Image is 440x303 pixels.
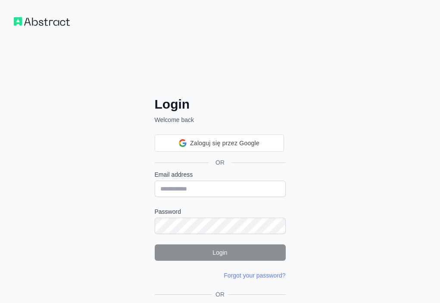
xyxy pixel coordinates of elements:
[155,134,284,152] div: Zaloguj się przez Google
[224,272,285,279] a: Forgot your password?
[190,139,259,148] span: Zaloguj się przez Google
[155,97,286,112] h2: Login
[212,290,228,299] span: OR
[209,158,231,167] span: OR
[14,17,70,26] img: Workflow
[155,244,286,261] button: Login
[155,116,286,124] p: Welcome back
[155,170,286,179] label: Email address
[155,207,286,216] label: Password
